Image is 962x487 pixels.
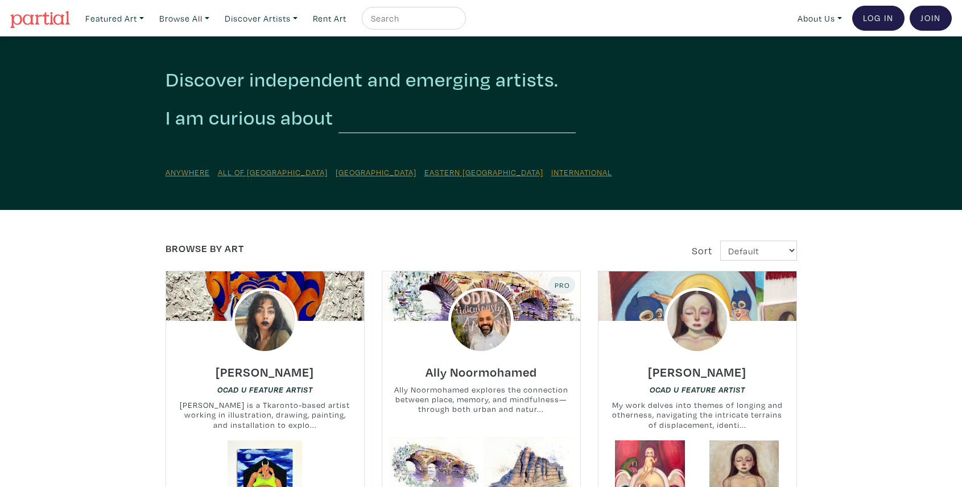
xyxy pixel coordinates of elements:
[154,7,214,30] a: Browse All
[598,400,796,430] small: My work delves into themes of longing and otherness, navigating the intricate terrains of displac...
[308,7,352,30] a: Rent Art
[220,7,303,30] a: Discover Artists
[910,6,952,31] a: Join
[554,280,570,290] span: Pro
[217,384,313,395] a: OCAD U Feature Artist
[217,385,313,394] em: OCAD U Feature Artist
[426,361,537,374] a: Ally Noormohamed
[216,364,314,379] h6: [PERSON_NAME]
[382,385,580,415] small: Ally Noormohamed explores the connection between place, memory, and mindfulness—through both urba...
[551,167,612,178] a: International
[448,288,514,354] img: phpThumb.php
[216,361,314,374] a: [PERSON_NAME]
[166,242,244,255] a: Browse by Art
[166,105,333,130] h2: I am curious about
[648,364,746,379] h6: [PERSON_NAME]
[370,11,455,26] input: Search
[218,167,328,178] a: All of [GEOGRAPHIC_DATA]
[792,7,847,30] a: About Us
[852,6,905,31] a: Log In
[664,288,730,354] img: phpThumb.php
[648,361,746,374] a: [PERSON_NAME]
[650,384,745,395] a: OCAD U Feature Artist
[166,167,210,178] a: Anywhere
[424,167,543,178] a: Eastern [GEOGRAPHIC_DATA]
[166,400,364,430] small: [PERSON_NAME] is a Tkaronto-based artist working in illustration, drawing, painting, and installa...
[336,167,416,178] a: [GEOGRAPHIC_DATA]
[650,385,745,394] em: OCAD U Feature Artist
[232,288,298,354] img: phpThumb.php
[426,364,537,379] h6: Ally Noormohamed
[166,67,797,92] h2: Discover independent and emerging artists.
[80,7,149,30] a: Featured Art
[692,244,712,257] span: Sort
